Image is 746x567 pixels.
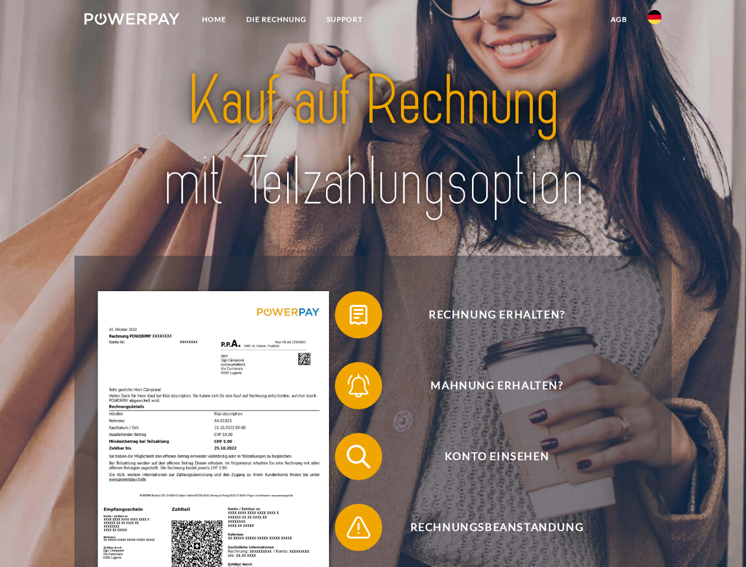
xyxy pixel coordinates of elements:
span: Rechnung erhalten? [352,291,641,338]
span: Rechnungsbeanstandung [352,504,641,551]
img: title-powerpay_de.svg [113,57,633,226]
span: Konto einsehen [352,433,641,480]
button: Konto einsehen [335,433,642,480]
img: qb_warning.svg [344,513,373,542]
a: agb [601,9,637,30]
button: Rechnungsbeanstandung [335,504,642,551]
img: qb_search.svg [344,442,373,471]
img: logo-powerpay-white.svg [84,13,180,25]
a: SUPPORT [317,9,373,30]
button: Rechnung erhalten? [335,291,642,338]
iframe: Button to launch messaging window [699,520,737,558]
img: qb_bill.svg [344,300,373,330]
a: Home [192,9,236,30]
button: Mahnung erhalten? [335,362,642,409]
img: de [647,10,662,24]
span: Mahnung erhalten? [352,362,641,409]
img: qb_bell.svg [344,371,373,400]
a: DIE RECHNUNG [236,9,317,30]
